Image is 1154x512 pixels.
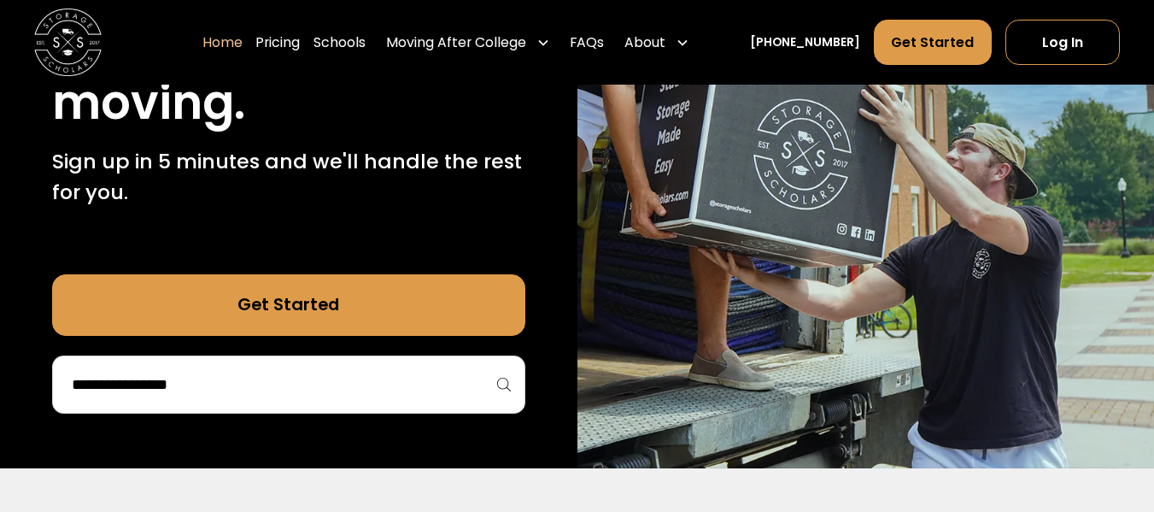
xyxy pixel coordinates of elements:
[386,32,526,53] div: Moving After College
[34,9,102,76] img: Storage Scholars main logo
[52,274,525,335] a: Get Started
[750,33,860,51] a: [PHONE_NUMBER]
[874,20,993,65] a: Get Started
[570,19,604,66] a: FAQs
[255,19,300,66] a: Pricing
[624,32,665,53] div: About
[202,19,243,66] a: Home
[1005,20,1120,65] a: Log In
[313,19,366,66] a: Schools
[379,19,556,66] div: Moving After College
[618,19,695,66] div: About
[52,146,525,207] p: Sign up in 5 minutes and we'll handle the rest for you.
